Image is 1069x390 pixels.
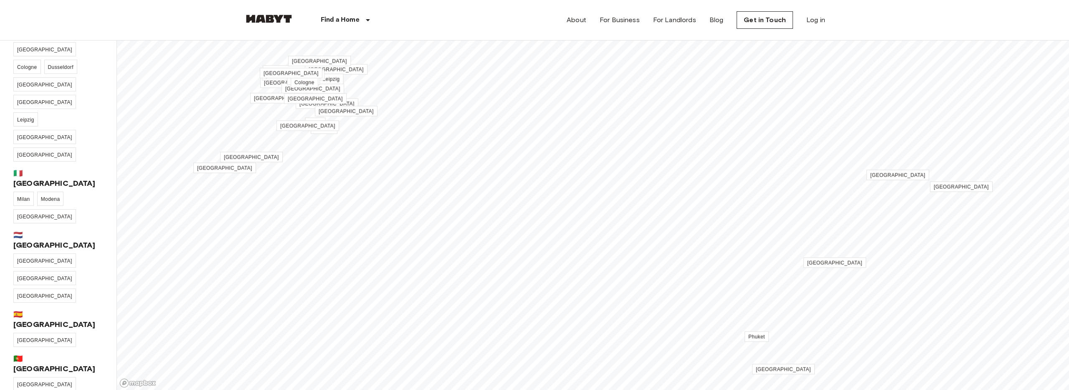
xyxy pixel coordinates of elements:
span: Milan [309,120,322,126]
span: Cologne [294,80,314,86]
a: [GEOGRAPHIC_DATA] [305,64,367,75]
span: [GEOGRAPHIC_DATA] [17,382,72,387]
a: Dusseldorf [287,75,320,85]
span: [GEOGRAPHIC_DATA] [285,86,340,92]
a: [GEOGRAPHIC_DATA] [13,271,76,285]
a: For Landlords [653,15,696,25]
a: [GEOGRAPHIC_DATA] [13,209,76,223]
div: Map marker [281,85,344,94]
span: [GEOGRAPHIC_DATA] [292,58,347,64]
a: Cologne [291,77,318,88]
div: Map marker [752,365,815,374]
span: [GEOGRAPHIC_DATA] [934,184,989,190]
a: [GEOGRAPHIC_DATA] [284,94,347,104]
a: Mapbox logo [119,378,156,388]
span: 🇳🇱 [GEOGRAPHIC_DATA] [13,230,103,250]
a: [GEOGRAPHIC_DATA] [13,253,76,268]
a: Leipzig [319,74,344,84]
a: [GEOGRAPHIC_DATA] [13,77,76,91]
span: 🇮🇹 [GEOGRAPHIC_DATA] [13,168,103,188]
div: Map marker [930,183,993,192]
div: Map marker [745,333,769,342]
a: [GEOGRAPHIC_DATA] [250,93,313,104]
div: Map marker [288,57,351,66]
div: Map marker [319,75,344,84]
div: Map marker [287,76,320,85]
div: Map marker [276,122,339,131]
span: [GEOGRAPHIC_DATA] [224,154,279,160]
div: Map marker [250,94,313,103]
div: Map marker [866,171,929,180]
span: Modena [41,196,60,202]
a: About [567,15,586,25]
a: Milan [305,118,326,128]
span: [GEOGRAPHIC_DATA] [264,80,319,86]
div: Map marker [315,107,377,116]
div: Map marker [311,125,337,134]
p: Find a Home [321,15,360,25]
span: 🇪🇸 [GEOGRAPHIC_DATA] [13,309,103,329]
span: [GEOGRAPHIC_DATA] [197,165,252,171]
span: [GEOGRAPHIC_DATA] [288,96,343,102]
span: [GEOGRAPHIC_DATA] [263,71,319,76]
span: Cologne [17,64,37,70]
div: Map marker [305,119,326,128]
a: [GEOGRAPHIC_DATA] [13,147,76,162]
span: Dusseldorf [48,64,73,70]
a: [GEOGRAPHIC_DATA] [13,95,76,109]
div: Map marker [291,79,318,87]
span: Leipzig [17,117,34,123]
a: [GEOGRAPHIC_DATA] [13,289,76,303]
div: Map marker [193,164,256,173]
a: [GEOGRAPHIC_DATA] [260,78,323,88]
a: [GEOGRAPHIC_DATA] [281,84,344,94]
a: Dusseldorf [44,60,77,74]
div: Map marker [803,259,866,268]
a: Cologne [13,60,41,74]
a: [GEOGRAPHIC_DATA] [752,364,815,375]
span: [GEOGRAPHIC_DATA] [17,293,72,299]
a: [GEOGRAPHIC_DATA] [13,130,76,144]
span: [GEOGRAPHIC_DATA] [17,47,72,53]
span: [GEOGRAPHIC_DATA] [309,67,364,73]
span: 🇵🇹 [GEOGRAPHIC_DATA] [13,354,103,374]
span: [GEOGRAPHIC_DATA] [807,260,862,266]
a: Leipzig [13,112,38,127]
a: [GEOGRAPHIC_DATA] [260,68,322,79]
span: [GEOGRAPHIC_DATA] [17,99,72,105]
span: [GEOGRAPHIC_DATA] [756,367,811,372]
span: [GEOGRAPHIC_DATA] [17,152,72,158]
span: [GEOGRAPHIC_DATA] [254,96,309,101]
a: [GEOGRAPHIC_DATA] [276,121,339,131]
a: [GEOGRAPHIC_DATA] [13,333,76,347]
span: [GEOGRAPHIC_DATA] [17,134,72,140]
a: [GEOGRAPHIC_DATA] [220,152,283,162]
div: Map marker [262,71,324,80]
div: Map marker [260,69,322,78]
a: [GEOGRAPHIC_DATA] [315,106,377,116]
a: Blog [709,15,724,25]
a: [GEOGRAPHIC_DATA] [803,258,866,268]
a: [GEOGRAPHIC_DATA] [930,182,993,192]
span: Milan [17,196,30,202]
a: [GEOGRAPHIC_DATA] [866,170,929,180]
span: [GEOGRAPHIC_DATA] [299,101,355,107]
a: [GEOGRAPHIC_DATA] [13,42,76,56]
span: [GEOGRAPHIC_DATA] [319,109,374,114]
span: [GEOGRAPHIC_DATA] [17,82,72,88]
div: Map marker [260,79,323,88]
a: Log in [806,15,825,25]
span: [GEOGRAPHIC_DATA] [870,172,925,178]
div: Map marker [220,153,283,162]
a: For Business [600,15,640,25]
img: Habyt [244,15,294,23]
a: [GEOGRAPHIC_DATA] [263,66,325,76]
a: [GEOGRAPHIC_DATA] [288,56,351,66]
span: Leipzig [323,76,340,82]
span: [GEOGRAPHIC_DATA] [280,123,335,129]
span: [GEOGRAPHIC_DATA] [17,214,72,220]
a: [GEOGRAPHIC_DATA] [193,163,256,173]
a: Milan [13,192,34,206]
div: Map marker [305,66,367,74]
a: Phuket [745,332,769,342]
